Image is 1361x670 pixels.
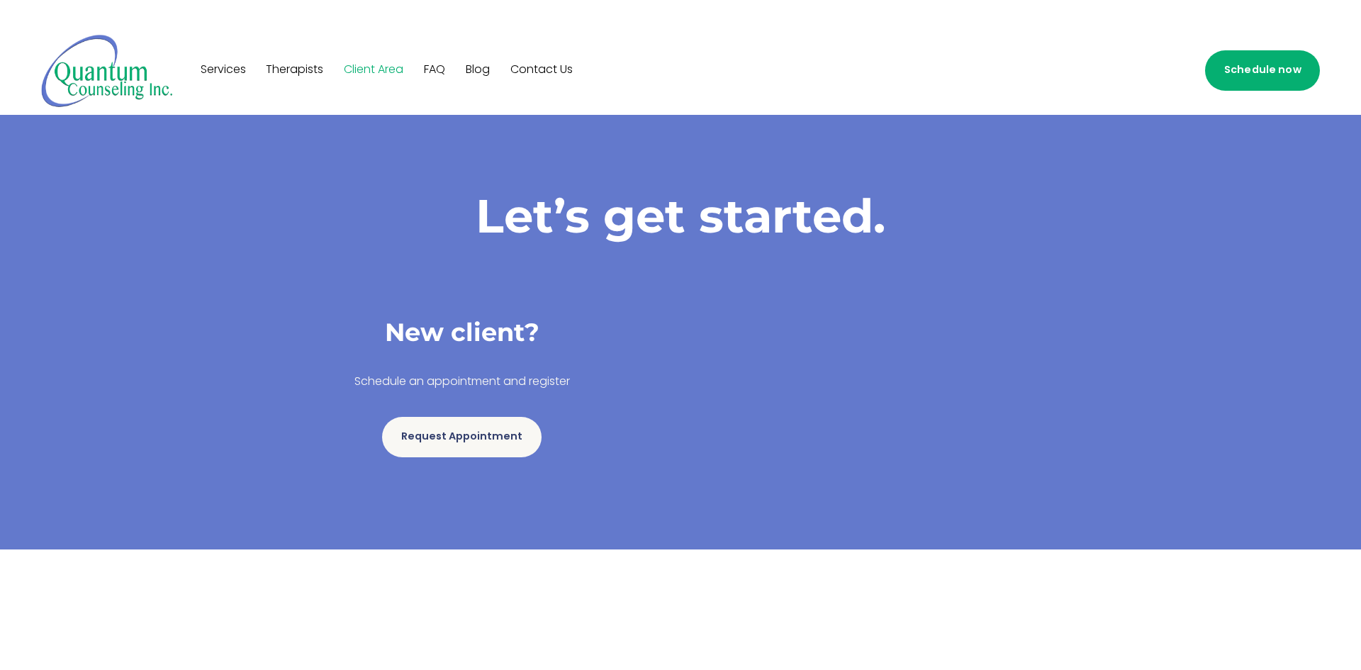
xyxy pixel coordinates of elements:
a: info@quantumcounselinginc.com [1155,62,1171,78]
a: FAQ [424,59,445,82]
a: Facebook [1066,62,1082,78]
a: Instagram [1096,62,1111,78]
h1: Let’s get started. [255,187,1106,244]
p: Schedule an appointment and register [255,372,668,393]
h3: New client? [255,316,668,350]
a: Blog [466,59,490,82]
a: Services [201,59,246,82]
img: Quantum Counseling Inc. | Change starts here. [41,33,174,108]
a: Request Appointment [382,417,541,457]
a: Contact Us [510,59,573,82]
a: Schedule now [1205,50,1320,91]
a: LinkedIn [1126,62,1141,78]
a: Therapists [266,59,323,82]
a: Client Area [344,59,403,82]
